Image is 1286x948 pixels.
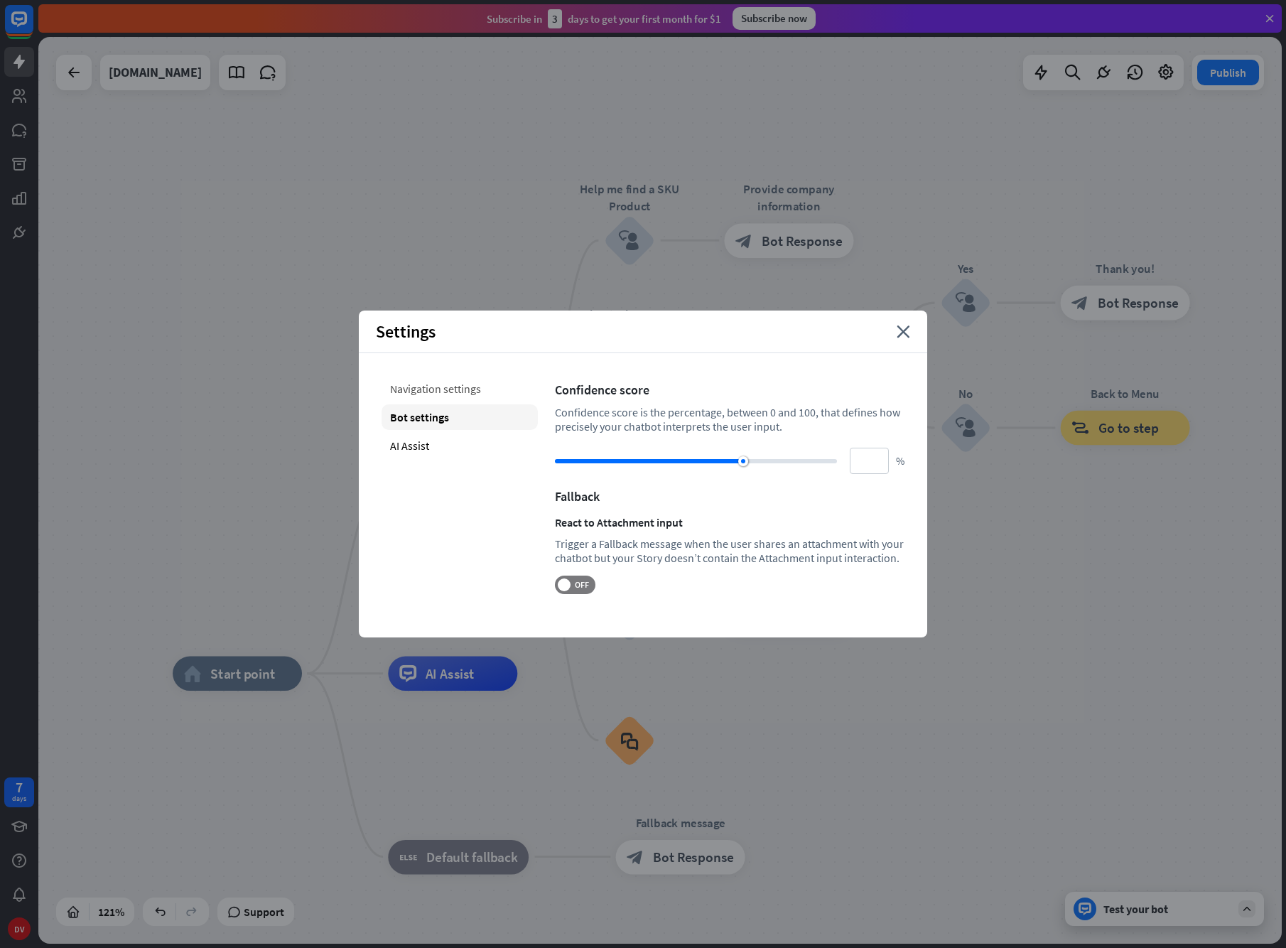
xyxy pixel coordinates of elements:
[735,232,752,249] i: block_bot_response
[1197,60,1259,85] button: Publish
[1071,419,1089,436] i: block_goto
[184,665,202,682] i: home_2
[956,293,976,313] i: block_user_input
[1047,384,1202,402] div: Back to Menu
[210,665,275,682] span: Start point
[896,454,904,468] span: %
[555,488,904,505] div: Fallback
[762,232,843,249] span: Bot Response
[619,230,639,251] i: block_user_input
[555,515,904,529] div: React to Attachment input
[11,6,54,48] button: Open LiveChat chat widget
[897,325,910,338] i: close
[914,384,1017,402] div: No
[109,55,202,90] div: chooch.com
[426,665,475,682] span: AI Assist
[376,321,436,343] span: Settings
[382,404,538,430] div: Bot settings
[12,794,26,804] div: days
[16,781,23,794] div: 7
[914,259,1017,276] div: Yes
[94,900,129,923] div: 121%
[244,900,284,923] span: Support
[733,7,816,30] div: Subscribe now
[603,814,757,831] div: Fallback message
[555,537,904,565] div: Trigger a Fallback message when the user shares an attachment with your chatbot but your Story do...
[382,433,538,458] div: AI Assist
[548,9,562,28] div: 3
[1047,259,1202,276] div: Thank you!
[653,848,734,865] span: Bot Response
[1098,419,1159,436] span: Go to step
[711,180,866,215] div: Provide company information
[956,417,976,438] i: block_user_input
[487,9,721,28] div: Subscribe in days to get your first month for $1
[426,848,518,865] span: Default fallback
[8,917,31,940] div: DV
[4,777,34,807] a: 7 days
[1103,902,1231,916] div: Test your bot
[578,180,681,215] div: Help me find a SKU Product
[555,405,904,433] div: Confidence score is the percentage, between 0 and 100, that defines how precisely your chatbot in...
[555,382,904,398] div: Confidence score
[1098,294,1179,311] span: Bot Response
[1071,294,1088,311] i: block_bot_response
[627,848,644,865] i: block_bot_response
[620,731,638,750] i: block_faq
[578,305,681,340] div: What is the current fullness of an Item?
[382,376,538,402] div: Navigation settings
[399,848,417,865] i: block_fallback
[571,579,593,591] span: OFF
